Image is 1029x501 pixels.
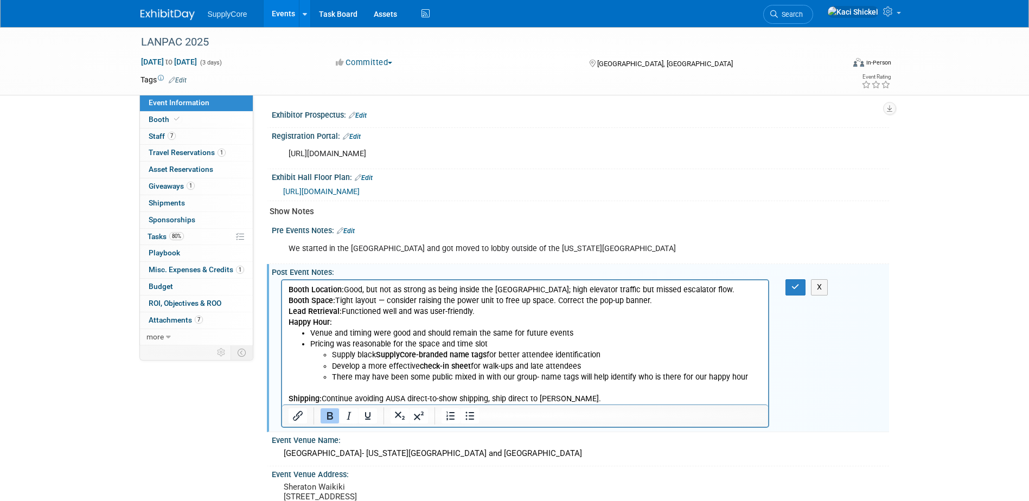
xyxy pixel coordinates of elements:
[461,408,479,423] button: Bullet list
[149,182,195,190] span: Giveaways
[337,227,355,235] a: Edit
[270,206,881,217] div: Show Notes
[140,57,197,67] span: [DATE] [DATE]
[195,316,203,324] span: 7
[137,33,828,52] div: LANPAC 2025
[272,107,889,121] div: Exhibitor Prospectus:
[169,76,187,84] a: Edit
[174,116,180,122] i: Booth reservation complete
[140,296,253,312] a: ROI, Objectives & ROO
[281,143,770,165] div: [URL][DOMAIN_NAME]
[146,332,164,341] span: more
[778,10,803,18] span: Search
[289,408,307,423] button: Insert/edit link
[199,59,222,66] span: (3 days)
[149,282,173,291] span: Budget
[866,59,891,67] div: In-Person
[231,345,253,359] td: Toggle Event Tabs
[140,145,253,161] a: Travel Reservations1
[149,248,180,257] span: Playbook
[140,112,253,128] a: Booth
[149,265,244,274] span: Misc. Expenses & Credits
[597,60,733,68] span: [GEOGRAPHIC_DATA], [GEOGRAPHIC_DATA]
[149,165,213,174] span: Asset Reservations
[149,98,209,107] span: Event Information
[140,195,253,211] a: Shipments
[283,187,360,196] a: [URL][DOMAIN_NAME]
[140,245,253,261] a: Playbook
[282,280,769,404] iframe: Rich Text Area
[281,238,770,260] div: We started in the [GEOGRAPHIC_DATA] and got moved to lobby outside of the [US_STATE][GEOGRAPHIC_D...
[169,232,184,240] span: 80%
[140,329,253,345] a: more
[140,95,253,111] a: Event Information
[164,57,174,66] span: to
[236,266,244,274] span: 1
[149,198,185,207] span: Shipments
[340,408,358,423] button: Italic
[140,229,253,245] a: Tasks80%
[140,9,195,20] img: ExhibitDay
[349,112,367,119] a: Edit
[140,262,253,278] a: Misc. Expenses & Credits1
[187,182,195,190] span: 1
[168,132,176,140] span: 7
[272,169,889,183] div: Exhibit Hall Floor Plan:
[763,5,813,24] a: Search
[148,232,184,241] span: Tasks
[827,6,879,18] img: Kaci Shickel
[811,279,828,295] button: X
[442,408,460,423] button: Numbered list
[140,129,253,145] a: Staff7
[140,312,253,329] a: Attachments7
[410,408,428,423] button: Superscript
[853,58,864,67] img: Format-Inperson.png
[140,178,253,195] a: Giveaways1
[355,174,373,182] a: Edit
[272,432,889,446] div: Event Venue Name:
[212,345,231,359] td: Personalize Event Tab Strip
[332,57,397,68] button: Committed
[321,408,339,423] button: Bold
[140,212,253,228] a: Sponsorships
[780,56,892,73] div: Event Format
[218,149,226,157] span: 1
[343,133,361,140] a: Edit
[149,215,195,224] span: Sponsorships
[391,408,409,423] button: Subscript
[140,162,253,178] a: Asset Reservations
[149,132,176,140] span: Staff
[272,222,889,236] div: Pre Events Notes:
[359,408,377,423] button: Underline
[149,115,182,124] span: Booth
[208,10,247,18] span: SupplyCore
[272,128,889,142] div: Registration Portal:
[861,74,891,80] div: Event Rating
[149,316,203,324] span: Attachments
[280,445,881,462] div: [GEOGRAPHIC_DATA]- [US_STATE][GEOGRAPHIC_DATA] and [GEOGRAPHIC_DATA]
[149,148,226,157] span: Travel Reservations
[140,279,253,295] a: Budget
[140,74,187,85] td: Tags
[149,299,221,307] span: ROI, Objectives & ROO
[272,264,889,278] div: Post Event Notes:
[272,466,889,480] div: Event Venue Address:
